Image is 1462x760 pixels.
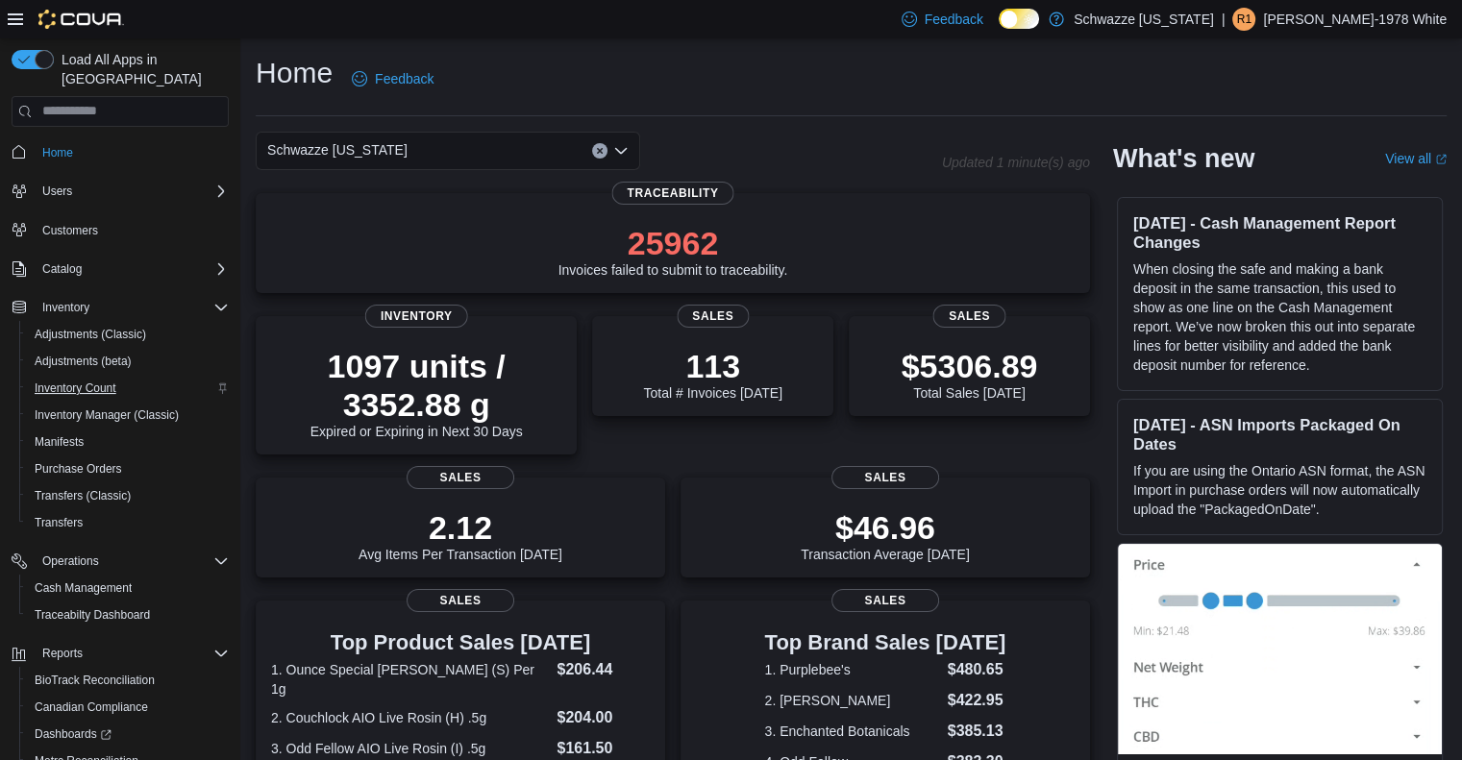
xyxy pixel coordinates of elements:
[1263,8,1447,31] p: [PERSON_NAME]-1978 White
[27,603,158,626] a: Traceabilty Dashboard
[925,10,983,29] span: Feedback
[4,256,236,282] button: Catalog
[1133,415,1426,454] h3: [DATE] - ASN Imports Packaged On Dates
[1133,213,1426,252] h3: [DATE] - Cash Management Report Changes
[27,603,229,626] span: Traceabilty Dashboard
[4,138,236,166] button: Home
[35,296,229,319] span: Inventory
[19,375,236,402] button: Inventory Count
[35,461,122,477] span: Purchase Orders
[35,488,131,503] span: Transfers (Classic)
[27,723,119,746] a: Dashboards
[35,607,150,623] span: Traceabilty Dashboard
[27,430,91,454] a: Manifests
[1237,8,1251,31] span: R1
[1133,259,1426,375] p: When closing the safe and making a bank deposit in the same transaction, this used to show as one...
[558,224,788,278] div: Invoices failed to submit to traceability.
[933,305,1005,328] span: Sales
[35,699,148,715] span: Canadian Compliance
[407,466,514,489] span: Sales
[344,60,441,98] a: Feedback
[643,347,781,385] p: 113
[999,9,1039,29] input: Dark Mode
[831,589,939,612] span: Sales
[1222,8,1226,31] p: |
[1133,461,1426,519] p: If you are using the Ontario ASN format, the ASN Import in purchase orders will now automatically...
[27,430,229,454] span: Manifests
[407,589,514,612] span: Sales
[27,377,229,400] span: Inventory Count
[4,640,236,667] button: Reports
[1435,154,1447,165] svg: External link
[42,145,73,160] span: Home
[27,511,229,534] span: Transfers
[19,509,236,536] button: Transfers
[35,580,132,596] span: Cash Management
[999,29,1000,30] span: Dark Mode
[271,631,650,654] h3: Top Product Sales [DATE]
[35,327,146,342] span: Adjustments (Classic)
[27,669,162,692] a: BioTrack Reconciliation
[42,184,72,199] span: Users
[27,669,229,692] span: BioTrack Reconciliation
[42,261,82,277] span: Catalog
[557,658,649,681] dd: $206.44
[19,601,236,628] button: Traceabilty Dashboard
[27,350,139,373] a: Adjustments (beta)
[1232,8,1255,31] div: Robert-1978 White
[27,696,156,719] a: Canadian Compliance
[765,691,940,710] dt: 2. [PERSON_NAME]
[902,347,1038,401] div: Total Sales [DATE]
[19,455,236,482] button: Purchase Orders
[35,219,106,242] a: Customers
[27,404,186,427] a: Inventory Manager (Classic)
[1074,8,1214,31] p: Schwazze [US_STATE]
[42,646,83,661] span: Reports
[592,143,607,159] button: Clear input
[35,726,112,742] span: Dashboards
[613,143,629,159] button: Open list of options
[27,323,154,346] a: Adjustments (Classic)
[765,722,940,741] dt: 3. Enchanted Botanicals
[948,720,1006,743] dd: $385.13
[19,482,236,509] button: Transfers (Classic)
[765,660,940,679] dt: 1. Purplebee's
[35,354,132,369] span: Adjustments (beta)
[1113,143,1254,174] h2: What's new
[643,347,781,401] div: Total # Invoices [DATE]
[1385,151,1447,166] a: View allExternal link
[27,511,90,534] a: Transfers
[35,550,107,573] button: Operations
[35,673,155,688] span: BioTrack Reconciliation
[35,380,116,396] span: Inventory Count
[27,576,139,600] a: Cash Management
[902,347,1038,385] p: $5306.89
[35,140,229,164] span: Home
[27,350,229,373] span: Adjustments (beta)
[35,642,229,665] span: Reports
[19,721,236,748] a: Dashboards
[35,218,229,242] span: Customers
[42,553,99,569] span: Operations
[4,178,236,205] button: Users
[948,658,1006,681] dd: $480.65
[27,484,138,507] a: Transfers (Classic)
[557,737,649,760] dd: $161.50
[42,300,89,315] span: Inventory
[677,305,749,328] span: Sales
[19,429,236,455] button: Manifests
[19,321,236,348] button: Adjustments (Classic)
[948,689,1006,712] dd: $422.95
[271,739,549,758] dt: 3. Odd Fellow AIO Live Rosin (I) .5g
[35,407,179,423] span: Inventory Manager (Classic)
[27,377,124,400] a: Inventory Count
[365,305,468,328] span: Inventory
[27,457,130,480] a: Purchase Orders
[35,515,83,530] span: Transfers
[35,257,89,281] button: Catalog
[35,180,229,203] span: Users
[4,216,236,244] button: Customers
[19,694,236,721] button: Canadian Compliance
[611,182,733,205] span: Traceability
[558,224,788,262] p: 25962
